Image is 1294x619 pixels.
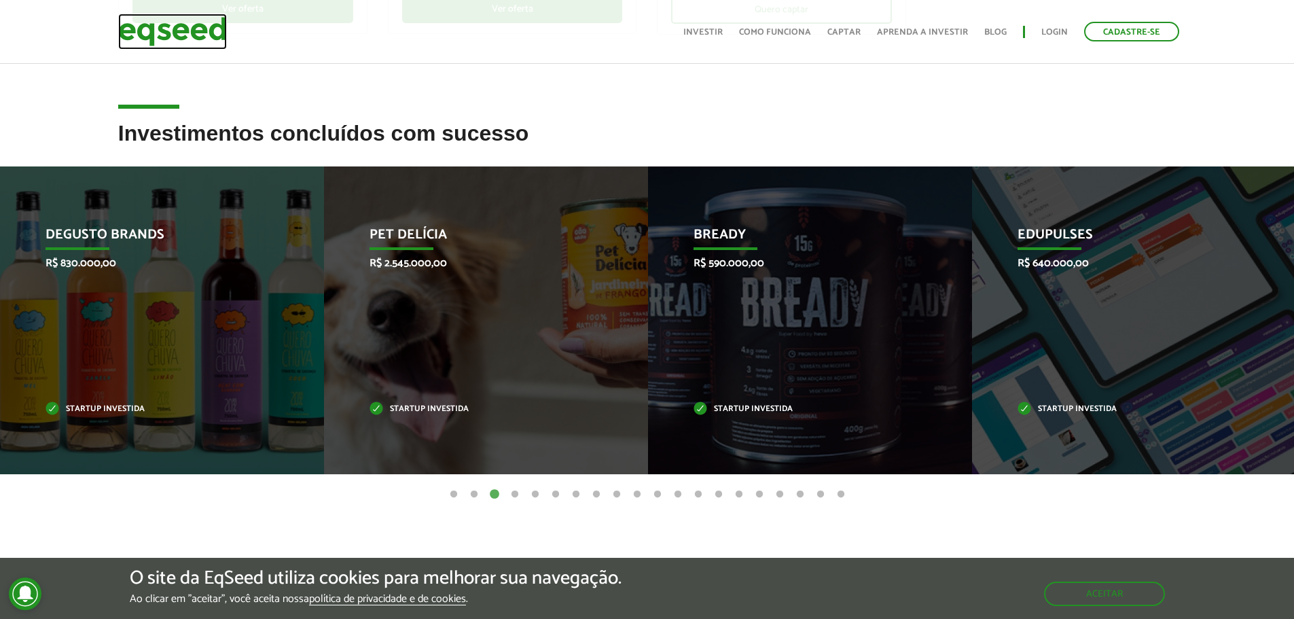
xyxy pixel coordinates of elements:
p: Startup investida [370,406,582,413]
button: Aceitar [1044,582,1165,606]
p: Startup investida [694,406,906,413]
p: Edupulses [1018,227,1230,250]
h5: O site da EqSeed utiliza cookies para melhorar sua navegação. [130,568,622,589]
a: Blog [984,28,1007,37]
button: 11 of 20 [651,488,664,501]
p: Bready [694,227,906,250]
button: 2 of 20 [467,488,481,501]
button: 16 of 20 [753,488,766,501]
a: Investir [683,28,723,37]
p: Startup investida [46,406,258,413]
button: 5 of 20 [528,488,542,501]
button: 9 of 20 [610,488,624,501]
button: 6 of 20 [549,488,562,501]
button: 8 of 20 [590,488,603,501]
button: 19 of 20 [814,488,827,501]
a: Como funciona [739,28,811,37]
a: Captar [827,28,861,37]
button: 12 of 20 [671,488,685,501]
p: Degusto Brands [46,227,258,250]
p: Ao clicar em "aceitar", você aceita nossa . [130,593,622,605]
button: 14 of 20 [712,488,725,501]
button: 17 of 20 [773,488,787,501]
button: 15 of 20 [732,488,746,501]
p: R$ 830.000,00 [46,257,258,270]
button: 3 of 20 [488,488,501,501]
p: R$ 640.000,00 [1018,257,1230,270]
h2: Investimentos concluídos com sucesso [118,122,1176,166]
button: 18 of 20 [793,488,807,501]
p: R$ 2.545.000,00 [370,257,582,270]
img: EqSeed [118,14,227,50]
a: Login [1041,28,1068,37]
p: Pet Delícia [370,227,582,250]
a: Cadastre-se [1084,22,1179,41]
button: 20 of 20 [834,488,848,501]
a: política de privacidade e de cookies [309,594,466,605]
button: 1 of 20 [447,488,461,501]
button: 10 of 20 [630,488,644,501]
button: 7 of 20 [569,488,583,501]
button: 13 of 20 [691,488,705,501]
p: R$ 590.000,00 [694,257,906,270]
p: Startup investida [1018,406,1230,413]
button: 4 of 20 [508,488,522,501]
a: Aprenda a investir [877,28,968,37]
